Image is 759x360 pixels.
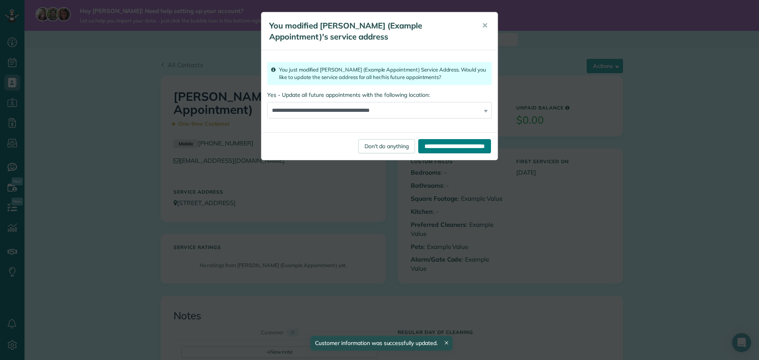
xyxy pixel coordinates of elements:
[482,21,488,30] span: ✕
[269,20,471,42] h5: You modified [PERSON_NAME] (Example Appointment)'s service address
[364,143,409,150] span: Don't do anything
[358,139,415,153] a: Don't do anything
[310,336,452,351] div: Customer information was successfully updated.
[267,62,492,85] div: You just modified [PERSON_NAME] (Example Appointment) Service Address. Would you like to update t...
[267,91,492,99] label: Yes - Update all future appointments with the following location:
